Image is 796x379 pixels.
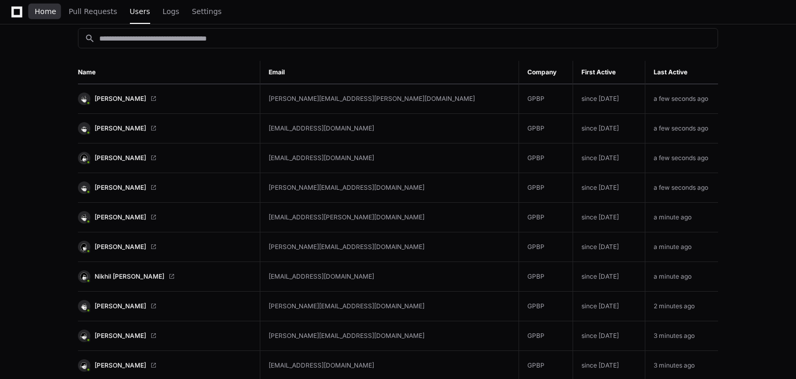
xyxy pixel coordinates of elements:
[79,182,89,192] img: 9.svg
[78,122,251,135] a: [PERSON_NAME]
[519,292,573,321] td: GPBP
[192,8,221,15] span: Settings
[95,302,146,310] span: [PERSON_NAME]
[573,143,645,173] td: since [DATE]
[85,33,95,44] mat-icon: search
[95,154,146,162] span: [PERSON_NAME]
[645,84,718,114] td: a few seconds ago
[645,114,718,143] td: a few seconds ago
[645,321,718,351] td: 3 minutes ago
[95,332,146,340] span: [PERSON_NAME]
[35,8,56,15] span: Home
[645,173,718,203] td: a few seconds ago
[95,184,146,192] span: [PERSON_NAME]
[95,124,146,133] span: [PERSON_NAME]
[78,93,251,105] a: [PERSON_NAME]
[645,61,718,84] th: Last Active
[260,84,519,114] td: [PERSON_NAME][EMAIL_ADDRESS][PERSON_NAME][DOMAIN_NAME]
[79,123,89,133] img: 9.svg
[573,114,645,143] td: since [DATE]
[573,321,645,351] td: since [DATE]
[79,360,89,370] img: 14.svg
[519,84,573,114] td: GPBP
[645,203,718,232] td: a minute ago
[78,61,260,84] th: Name
[95,243,146,251] span: [PERSON_NAME]
[260,262,519,292] td: [EMAIL_ADDRESS][DOMAIN_NAME]
[573,232,645,262] td: since [DATE]
[645,262,718,292] td: a minute ago
[260,173,519,203] td: [PERSON_NAME][EMAIL_ADDRESS][DOMAIN_NAME]
[260,61,519,84] th: Email
[260,114,519,143] td: [EMAIL_ADDRESS][DOMAIN_NAME]
[645,292,718,321] td: 2 minutes ago
[519,321,573,351] td: GPBP
[573,84,645,114] td: since [DATE]
[573,173,645,203] td: since [DATE]
[519,114,573,143] td: GPBP
[79,271,89,281] img: 15.svg
[573,292,645,321] td: since [DATE]
[645,232,718,262] td: a minute ago
[78,152,251,164] a: [PERSON_NAME]
[79,242,89,252] img: 11.svg
[260,232,519,262] td: [PERSON_NAME][EMAIL_ADDRESS][DOMAIN_NAME]
[78,241,251,253] a: [PERSON_NAME]
[78,359,251,372] a: [PERSON_NAME]
[79,153,89,163] img: 16.svg
[645,143,718,173] td: a few seconds ago
[260,292,519,321] td: [PERSON_NAME][EMAIL_ADDRESS][DOMAIN_NAME]
[519,173,573,203] td: GPBP
[260,321,519,351] td: [PERSON_NAME][EMAIL_ADDRESS][DOMAIN_NAME]
[519,61,573,84] th: Company
[78,270,251,283] a: Nikhil [PERSON_NAME]
[163,8,179,15] span: Logs
[69,8,117,15] span: Pull Requests
[78,211,251,224] a: [PERSON_NAME]
[260,203,519,232] td: [EMAIL_ADDRESS][PERSON_NAME][DOMAIN_NAME]
[519,143,573,173] td: GPBP
[519,232,573,262] td: GPBP
[78,300,251,312] a: [PERSON_NAME]
[79,331,89,341] img: 2.svg
[519,262,573,292] td: GPBP
[95,213,146,221] span: [PERSON_NAME]
[79,212,89,222] img: 4.svg
[573,203,645,232] td: since [DATE]
[519,203,573,232] td: GPBP
[95,272,164,281] span: Nikhil [PERSON_NAME]
[78,330,251,342] a: [PERSON_NAME]
[260,143,519,173] td: [EMAIL_ADDRESS][DOMAIN_NAME]
[95,361,146,370] span: [PERSON_NAME]
[130,8,150,15] span: Users
[573,61,645,84] th: First Active
[95,95,146,103] span: [PERSON_NAME]
[79,94,89,103] img: 4.svg
[79,301,89,311] img: 7.svg
[573,262,645,292] td: since [DATE]
[78,181,251,194] a: [PERSON_NAME]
